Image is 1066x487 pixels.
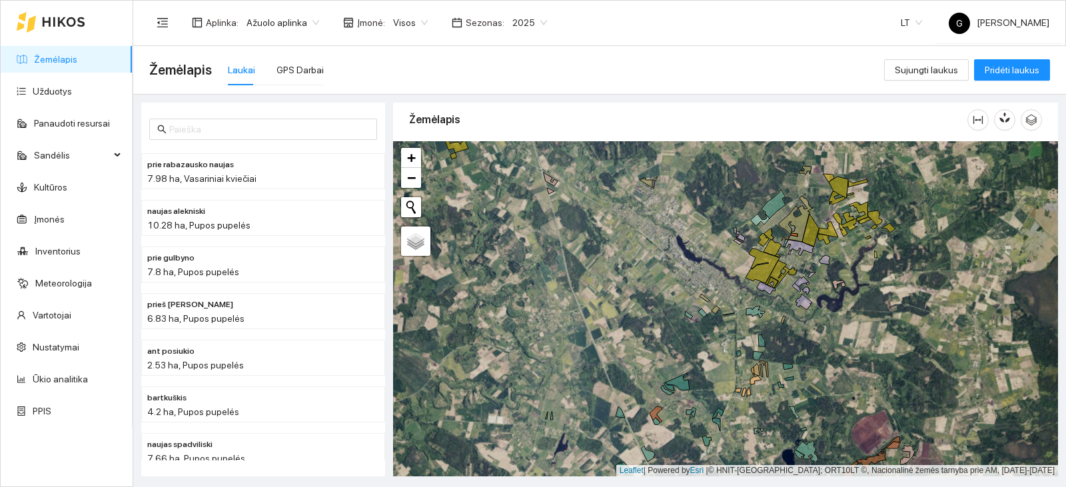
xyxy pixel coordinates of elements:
[147,205,205,218] span: naujas alekniski
[401,197,421,217] button: Initiate a new search
[967,109,989,131] button: column-width
[34,118,110,129] a: Panaudoti resursai
[466,15,504,30] span: Sezonas :
[33,406,51,416] a: PPIS
[357,15,385,30] span: Įmonė :
[895,63,958,77] span: Sujungti laukus
[247,13,319,33] span: Ažuolo aplinka
[206,15,239,30] span: Aplinka :
[147,438,213,451] span: naujas spadviliski
[157,17,169,29] span: menu-fold
[147,298,233,311] span: prieš gulbyna
[343,17,354,28] span: shop
[968,115,988,125] span: column-width
[407,169,416,186] span: −
[276,63,324,77] div: GPS Darbai
[147,453,245,464] span: 7.66 ha, Pupos pupelės
[147,360,244,370] span: 2.53 ha, Pupos pupelės
[147,345,195,358] span: ant posiukio
[884,59,969,81] button: Sujungti laukus
[147,392,187,404] span: bartkuškis
[33,310,71,320] a: Vartotojai
[157,125,167,134] span: search
[34,214,65,225] a: Įmonės
[407,149,416,166] span: +
[149,59,212,81] span: Žemėlapis
[949,17,1049,28] span: [PERSON_NAME]
[33,374,88,384] a: Ūkio analitika
[147,406,239,417] span: 4.2 ha, Pupos pupelės
[34,182,67,193] a: Kultūros
[147,313,245,324] span: 6.83 ha, Pupos pupelės
[512,13,547,33] span: 2025
[974,59,1050,81] button: Pridėti laukus
[393,13,428,33] span: Visos
[149,9,176,36] button: menu-fold
[974,65,1050,75] a: Pridėti laukus
[147,220,251,231] span: 10.28 ha, Pupos pupelės
[401,148,421,168] a: Zoom in
[616,465,1058,476] div: | Powered by © HNIT-[GEOGRAPHIC_DATA]; ORT10LT ©, Nacionalinė žemės tarnyba prie AM, [DATE]-[DATE]
[228,63,255,77] div: Laukai
[147,159,234,171] span: prie rabazausko naujas
[147,173,257,184] span: 7.98 ha, Vasariniai kviečiai
[34,142,110,169] span: Sandėlis
[35,246,81,256] a: Inventorius
[985,63,1039,77] span: Pridėti laukus
[620,466,644,475] a: Leaflet
[956,13,963,34] span: G
[706,466,708,475] span: |
[690,466,704,475] a: Esri
[401,227,430,256] a: Layers
[409,101,967,139] div: Žemėlapis
[33,342,79,352] a: Nustatymai
[33,86,72,97] a: Užduotys
[884,65,969,75] a: Sujungti laukus
[169,122,369,137] input: Paieška
[147,266,239,277] span: 7.8 ha, Pupos pupelės
[452,17,462,28] span: calendar
[401,168,421,188] a: Zoom out
[192,17,203,28] span: layout
[35,278,92,288] a: Meteorologija
[901,13,922,33] span: LT
[147,252,195,264] span: prie gulbyno
[34,54,77,65] a: Žemėlapis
